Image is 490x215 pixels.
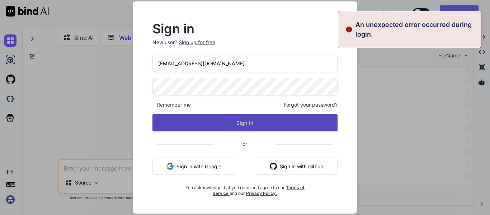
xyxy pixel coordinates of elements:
div: Sign up for free [179,39,215,46]
button: Sign In [152,114,338,131]
span: or [214,135,276,153]
div: You acknowledge that you read, and agree to our and our [183,181,307,196]
span: Remember me [152,101,191,108]
p: An unexpected error occurred during login. [355,20,477,39]
h2: Sign in [152,23,338,34]
input: Login or Email [152,55,338,72]
a: Privacy Policy. [246,191,277,196]
img: google [166,163,174,170]
img: alert [345,20,353,39]
button: Sign in with Google [152,158,235,175]
span: Forgot your password? [284,101,338,108]
img: github [270,163,277,170]
a: Terms of Service [213,185,305,196]
button: Sign in with Github [256,158,338,175]
p: New user? [152,39,338,55]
